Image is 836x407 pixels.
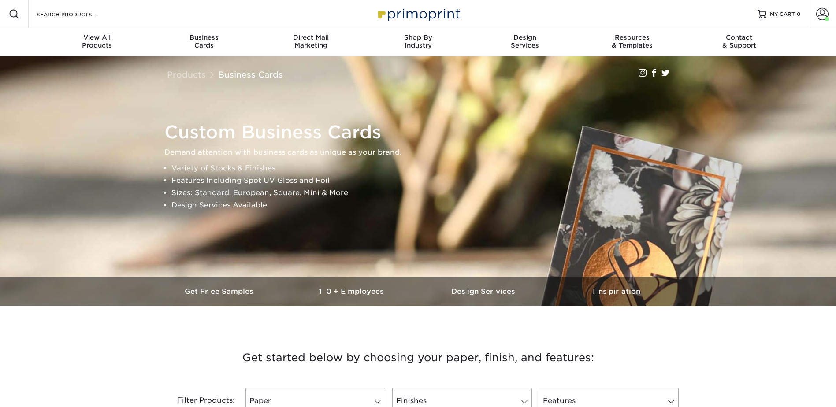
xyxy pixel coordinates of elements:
[257,28,364,56] a: Direct MailMarketing
[364,33,472,49] div: Industry
[167,70,206,79] a: Products
[257,33,364,49] div: Marketing
[164,146,680,159] p: Demand attention with business cards as unique as your brand.
[171,199,680,211] li: Design Services Available
[418,287,550,296] h3: Design Services
[286,287,418,296] h3: 10+ Employees
[44,33,151,41] span: View All
[364,33,472,41] span: Shop By
[797,11,801,17] span: 0
[579,33,686,41] span: Resources
[150,28,257,56] a: BusinessCards
[286,277,418,306] a: 10+ Employees
[171,174,680,187] li: Features Including Spot UV Gloss and Foil
[579,33,686,49] div: & Templates
[36,9,122,19] input: SEARCH PRODUCTS.....
[257,33,364,41] span: Direct Mail
[550,277,683,306] a: Inspiration
[150,33,257,49] div: Cards
[686,33,793,41] span: Contact
[218,70,283,79] a: Business Cards
[770,11,795,18] span: MY CART
[579,28,686,56] a: Resources& Templates
[364,28,472,56] a: Shop ByIndustry
[154,277,286,306] a: Get Free Samples
[374,4,462,23] img: Primoprint
[150,33,257,41] span: Business
[472,33,579,41] span: Design
[164,122,680,143] h1: Custom Business Cards
[44,28,151,56] a: View AllProducts
[44,33,151,49] div: Products
[171,187,680,199] li: Sizes: Standard, European, Square, Mini & More
[154,287,286,296] h3: Get Free Samples
[171,162,680,174] li: Variety of Stocks & Finishes
[472,33,579,49] div: Services
[160,338,676,377] h3: Get started below by choosing your paper, finish, and features:
[418,277,550,306] a: Design Services
[686,28,793,56] a: Contact& Support
[472,28,579,56] a: DesignServices
[550,287,683,296] h3: Inspiration
[686,33,793,49] div: & Support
